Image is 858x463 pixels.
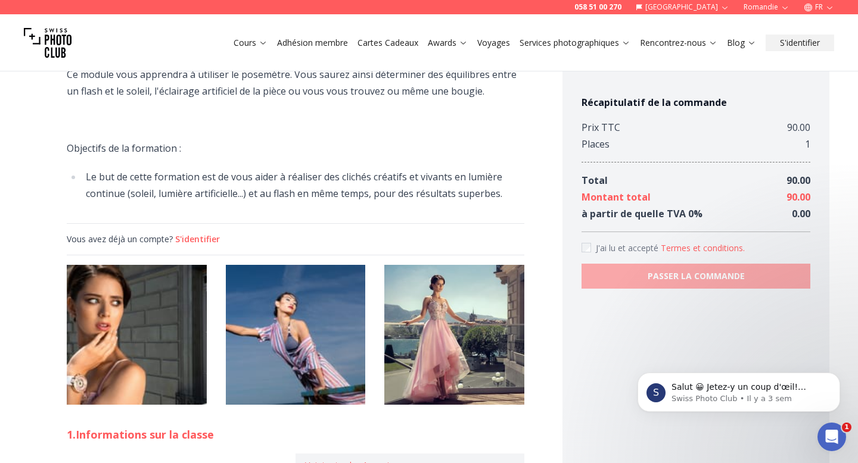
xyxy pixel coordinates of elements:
input: Accept terms [582,243,591,252]
span: 0.00 [792,207,810,220]
img: Ateliers Pratique-0 [67,265,207,405]
div: Prix TTC [582,119,620,136]
a: Adhésion membre [277,37,348,49]
a: 058 51 00 270 [574,2,621,12]
li: Le but de cette formation est de vous aider à réaliser des clichés créatifs et vivants en lumière... [82,168,524,202]
button: Services photographiques [515,35,635,51]
button: Voyages [472,35,515,51]
div: Places [582,136,610,152]
h4: Récapitulatif de la commande [582,95,810,110]
button: Accept termsJ'ai lu et accepté [661,242,745,254]
button: Adhésion membre [272,35,353,51]
b: PASSER LA COMMANDE [648,270,745,282]
a: Rencontrez-nous [640,37,717,49]
a: Blog [727,37,756,49]
h2: 1. Informations sur la classe [67,426,524,443]
button: S'identifier [766,35,834,51]
a: Cartes Cadeaux [357,37,418,49]
div: 1 [805,136,810,152]
span: 1 [842,423,851,432]
div: 90.00 [787,119,810,136]
span: 90.00 [786,174,810,187]
a: Cours [234,37,268,49]
img: Ateliers Pratique-2 [384,265,524,405]
button: Rencontrez-nous [635,35,722,51]
img: Ateliers Pratique-1 [226,265,366,405]
a: Voyages [477,37,510,49]
button: PASSER LA COMMANDE [582,264,810,289]
p: Ce module vous apprendra à utiliser le posemètre. Vous saurez ainsi déterminer des équilibres ent... [67,66,524,99]
span: 90.00 [786,190,810,204]
button: Awards [423,35,472,51]
button: Blog [722,35,761,51]
img: Swiss photo club [24,19,71,67]
div: Montant total [582,189,651,205]
iframe: Intercom live chat [817,423,846,451]
button: Cartes Cadeaux [353,35,423,51]
div: Vous avez déjà un compte? [67,233,524,245]
button: Cours [229,35,272,51]
button: S'identifier [175,233,220,245]
p: Objectifs de la formation : [67,140,524,157]
span: J'ai lu et accepté [596,242,661,254]
a: Awards [428,37,468,49]
a: Services photographiques [520,37,630,49]
iframe: Intercom notifications message [620,348,858,431]
div: à partir de quelle TVA 0 % [582,205,702,222]
div: Total [582,172,608,189]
